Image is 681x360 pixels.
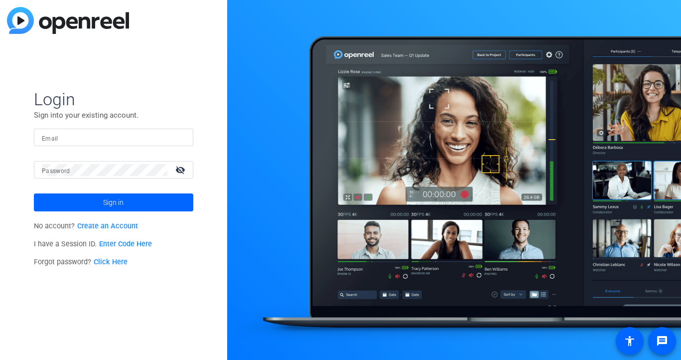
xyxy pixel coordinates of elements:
mat-label: Email [42,135,58,142]
a: Click Here [94,258,128,266]
button: Sign in [34,193,193,211]
span: Forgot password? [34,258,128,266]
mat-icon: visibility_off [169,163,193,177]
mat-icon: accessibility [624,335,636,347]
span: No account? [34,222,138,230]
span: Login [34,89,193,110]
mat-label: Password [42,168,70,175]
span: I have a Session ID. [34,240,152,248]
mat-icon: message [656,335,668,347]
a: Enter Code Here [99,240,152,248]
input: Enter Email Address [42,132,185,144]
a: Create an Account [77,222,138,230]
p: Sign into your existing account. [34,110,193,121]
img: blue-gradient.svg [7,7,129,34]
span: Sign in [103,190,124,215]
